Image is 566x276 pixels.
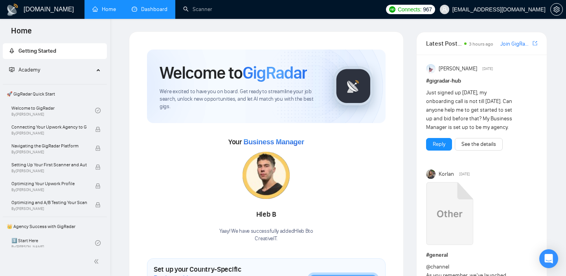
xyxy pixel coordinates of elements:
img: gigradar-logo.png [334,66,373,106]
span: export [533,40,537,46]
img: Anisuzzaman Khan [426,64,436,74]
button: Reply [426,138,452,151]
button: setting [550,3,563,16]
img: logo [6,4,19,16]
span: 🚀 GigRadar Quick Start [4,86,106,102]
div: Open Intercom Messenger [539,249,558,268]
span: Korlan [439,170,454,178]
a: searchScanner [183,6,212,13]
span: Academy [18,66,40,73]
span: Business Manager [243,138,304,146]
p: CreativeIT . [219,235,313,243]
span: [DATE] [482,65,493,72]
div: Just signed up [DATE], my onboarding call is not till [DATE]. Can anyone help me to get started t... [426,88,515,132]
h1: Welcome to [160,62,307,83]
span: Optimizing and A/B Testing Your Scanner for Better Results [11,199,87,206]
span: check-circle [95,108,101,113]
span: By [PERSON_NAME] [11,131,87,136]
span: [PERSON_NAME] [439,64,477,73]
span: Connects: [398,5,421,14]
h1: # general [426,251,537,259]
a: Reply [433,140,445,149]
span: Optimizing Your Upwork Profile [11,180,87,188]
span: We're excited to have you on board. Get ready to streamline your job search, unlock new opportuni... [160,88,321,110]
span: Latest Posts from the GigRadar Community [426,39,462,48]
img: Korlan [426,169,436,179]
span: Academy [9,66,40,73]
span: user [442,7,447,12]
img: upwork-logo.png [389,6,395,13]
span: [DATE] [459,171,470,178]
span: 👑 Agency Success with GigRadar [4,219,106,234]
a: export [533,40,537,47]
span: check-circle [95,240,101,246]
span: double-left [94,258,101,265]
span: Getting Started [18,48,56,54]
img: 1755663636803-c1pZSGp9AKQ6Oz99dDFOQ8ZR6IAhRnZOeNNCcC620-vEKrx2AP4lHe1bOLhMNL75_l.jpeg [243,152,290,199]
span: Setting Up Your First Scanner and Auto-Bidder [11,161,87,169]
a: Upwork Success with GigRadar.mp4 [426,182,473,248]
a: Welcome to GigRadarBy[PERSON_NAME] [11,102,95,119]
span: @channel [426,263,449,270]
span: lock [95,202,101,208]
span: rocket [9,48,15,53]
span: Connecting Your Upwork Agency to GigRadar [11,123,87,131]
span: fund-projection-screen [9,67,15,72]
span: By [PERSON_NAME] [11,188,87,192]
div: Hleb B [219,208,313,221]
span: lock [95,183,101,189]
span: Your [228,138,304,146]
span: By [PERSON_NAME] [11,206,87,211]
span: Navigating the GigRadar Platform [11,142,87,150]
li: Getting Started [3,43,107,59]
div: Yaay! We have successfully added Hleb B to [219,228,313,243]
button: See the details [455,138,503,151]
span: lock [95,127,101,132]
a: 1️⃣ Start HereBy[PERSON_NAME] [11,234,95,252]
span: Home [5,25,38,42]
span: By [PERSON_NAME] [11,150,87,155]
a: See the details [461,140,496,149]
a: Join GigRadar Slack Community [500,40,531,48]
h1: # gigradar-hub [426,77,537,85]
span: By [PERSON_NAME] [11,169,87,173]
span: lock [95,164,101,170]
span: 967 [423,5,432,14]
a: setting [550,6,563,13]
a: dashboardDashboard [132,6,167,13]
span: 3 hours ago [469,41,493,47]
span: GigRadar [243,62,307,83]
a: homeHome [92,6,116,13]
span: lock [95,145,101,151]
